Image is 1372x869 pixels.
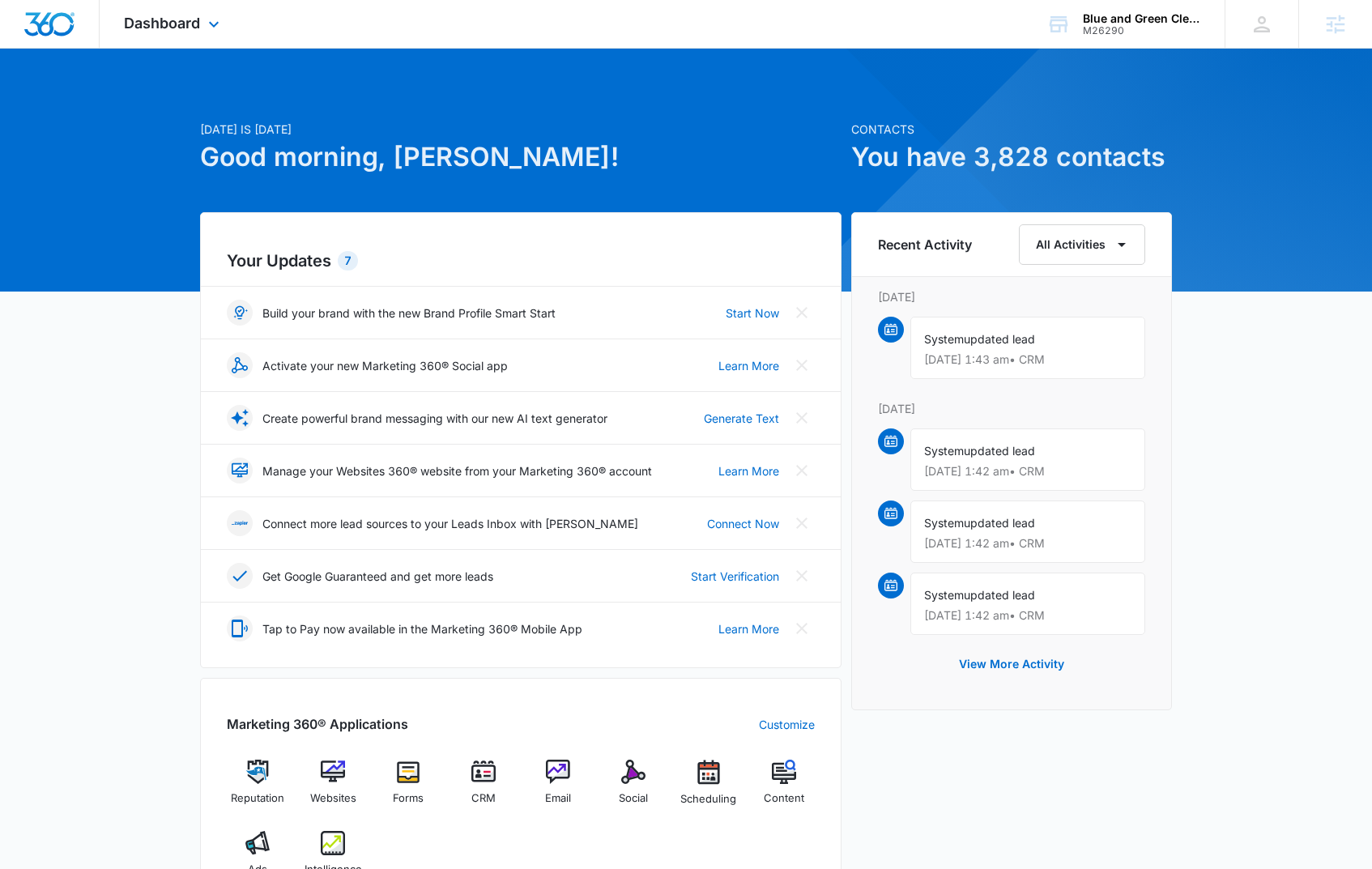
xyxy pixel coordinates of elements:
[924,538,1131,549] p: [DATE] 1:42 am • CRM
[924,516,964,530] span: System
[1019,224,1145,265] button: All Activities
[964,516,1035,530] span: updated lead
[704,410,779,427] a: Generate Text
[262,357,508,374] p: Activate your new Marketing 360® Social app
[452,760,514,818] a: CRM
[878,235,972,254] h6: Recent Activity
[262,410,607,427] p: Create powerful brand messaging with our new AI text generator
[603,760,665,818] a: Social
[851,138,1172,177] h1: You have 3,828 contacts
[262,462,652,479] p: Manage your Websites 360® website from your Marketing 360® account
[789,352,815,378] button: Close
[924,588,964,602] span: System
[964,588,1035,602] span: updated lead
[262,515,638,532] p: Connect more lead sources to your Leads Inbox with [PERSON_NAME]
[718,357,779,374] a: Learn More
[878,288,1145,305] p: [DATE]
[726,305,779,322] a: Start Now
[924,610,1131,621] p: [DATE] 1:42 am • CRM
[471,790,496,807] span: CRM
[1083,12,1201,25] div: account name
[545,790,571,807] span: Email
[619,790,648,807] span: Social
[924,332,964,346] span: System
[227,249,815,273] h2: Your Updates
[759,716,815,733] a: Customize
[262,305,556,322] p: Build your brand with the new Brand Profile Smart Start
[200,121,842,138] p: [DATE] is [DATE]
[718,462,779,479] a: Learn More
[878,400,1145,417] p: [DATE]
[231,790,284,807] span: Reputation
[789,563,815,589] button: Close
[964,444,1035,458] span: updated lead
[707,515,779,532] a: Connect Now
[302,760,364,818] a: Websites
[752,760,815,818] a: Content
[964,332,1035,346] span: updated lead
[527,760,590,818] a: Email
[789,458,815,483] button: Close
[377,760,440,818] a: Forms
[718,620,779,637] a: Learn More
[764,790,804,807] span: Content
[227,760,289,818] a: Reputation
[691,568,779,585] a: Start Verification
[200,138,842,177] h1: Good morning, [PERSON_NAME]!
[789,300,815,326] button: Close
[789,510,815,536] button: Close
[789,616,815,641] button: Close
[262,620,582,637] p: Tap to Pay now available in the Marketing 360® Mobile App
[789,405,815,431] button: Close
[924,444,964,458] span: System
[851,121,1172,138] p: Contacts
[943,645,1080,684] button: View More Activity
[227,714,408,734] h2: Marketing 360® Applications
[924,354,1131,365] p: [DATE] 1:43 am • CRM
[1083,25,1201,36] div: account id
[680,791,736,807] span: Scheduling
[924,466,1131,477] p: [DATE] 1:42 am • CRM
[310,790,356,807] span: Websites
[124,15,200,32] span: Dashboard
[338,251,358,270] div: 7
[262,568,493,585] p: Get Google Guaranteed and get more leads
[393,790,424,807] span: Forms
[678,760,740,818] a: Scheduling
